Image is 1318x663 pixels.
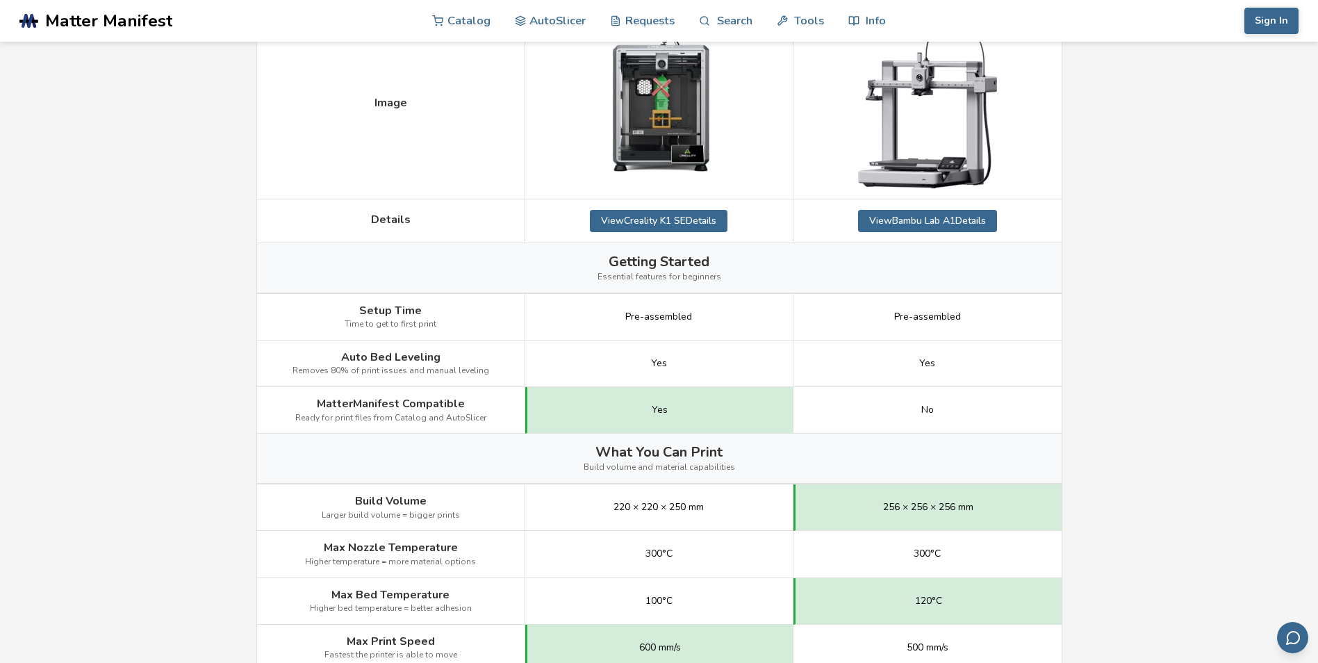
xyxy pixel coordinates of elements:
span: Max Nozzle Temperature [324,541,458,554]
span: Max Print Speed [347,635,435,648]
span: Max Bed Temperature [331,589,450,601]
button: Send feedback via email [1277,622,1308,653]
span: 100°C [645,596,673,607]
span: Setup Time [359,304,422,317]
button: Sign In [1244,8,1299,34]
a: ViewCreality K1 SEDetails [590,210,727,232]
span: Getting Started [609,254,709,270]
img: Creality K1 SE [589,35,728,174]
span: MatterManifest Compatible [317,398,465,410]
span: Fastest the printer is able to move [324,650,457,660]
span: 120°C [915,596,942,607]
span: 300°C [914,548,941,559]
span: 600 mm/s [639,642,681,653]
span: 220 × 220 × 250 mm [613,502,704,513]
span: Build volume and material capabilities [584,463,735,473]
span: Yes [651,358,667,369]
span: Details [371,213,411,226]
img: Bambu Lab A1 [858,20,997,188]
span: Auto Bed Leveling [341,351,440,363]
span: Image [374,97,407,109]
span: Yes [919,358,935,369]
span: Larger build volume = bigger prints [322,511,460,521]
span: Matter Manifest [45,11,172,31]
span: Build Volume [355,495,427,507]
span: Time to get to first print [345,320,436,329]
span: No [921,404,934,416]
span: Higher bed temperature = better adhesion [310,604,472,614]
span: Removes 80% of print issues and manual leveling [293,366,489,376]
span: 300°C [645,548,673,559]
span: Essential features for beginners [598,272,721,282]
span: What You Can Print [595,444,723,460]
span: Ready for print files from Catalog and AutoSlicer [295,414,486,423]
a: ViewBambu Lab A1Details [858,210,997,232]
span: Higher temperature = more material options [305,557,476,567]
span: Yes [652,404,668,416]
span: Pre-assembled [894,311,961,322]
span: 256 × 256 × 256 mm [883,502,973,513]
span: 500 mm/s [907,642,948,653]
span: Pre-assembled [625,311,692,322]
